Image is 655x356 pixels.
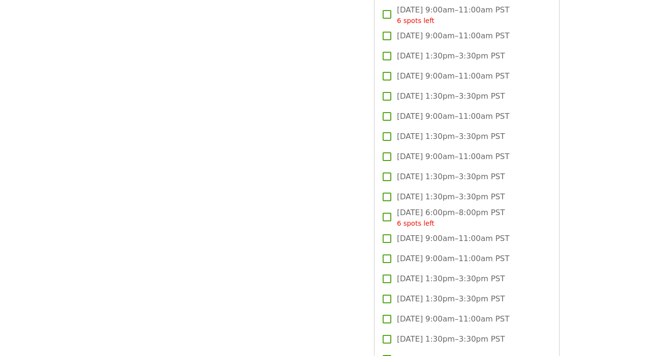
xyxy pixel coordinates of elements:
[397,111,510,122] span: [DATE] 9:00am–11:00am PST
[397,333,505,345] span: [DATE] 1:30pm–3:30pm PST
[397,313,510,325] span: [DATE] 9:00am–11:00am PST
[397,131,505,142] span: [DATE] 1:30pm–3:30pm PST
[397,219,434,227] span: 6 spots left
[397,233,510,244] span: [DATE] 9:00am–11:00am PST
[397,17,434,24] span: 6 spots left
[397,171,505,183] span: [DATE] 1:30pm–3:30pm PST
[397,70,510,82] span: [DATE] 9:00am–11:00am PST
[397,91,505,102] span: [DATE] 1:30pm–3:30pm PST
[397,293,505,305] span: [DATE] 1:30pm–3:30pm PST
[397,4,510,26] span: [DATE] 9:00am–11:00am PST
[397,50,505,62] span: [DATE] 1:30pm–3:30pm PST
[397,151,510,162] span: [DATE] 9:00am–11:00am PST
[397,191,505,203] span: [DATE] 1:30pm–3:30pm PST
[397,253,510,264] span: [DATE] 9:00am–11:00am PST
[397,207,505,229] span: [DATE] 6:00pm–8:00pm PST
[397,30,510,42] span: [DATE] 9:00am–11:00am PST
[397,273,505,285] span: [DATE] 1:30pm–3:30pm PST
